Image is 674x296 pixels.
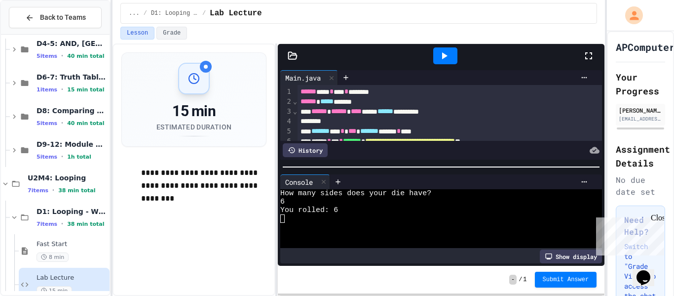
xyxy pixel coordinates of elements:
[37,86,57,93] span: 1 items
[280,107,293,117] div: 3
[61,153,63,161] span: •
[280,189,431,198] span: How many sides does your die have?
[280,206,338,214] span: You rolled: 6
[37,106,108,115] span: D8: Comparing Objects
[523,276,526,284] span: 1
[210,7,262,19] span: Lab Lecture
[61,119,63,127] span: •
[37,120,57,127] span: 5 items
[283,143,328,157] div: History
[156,27,187,40] button: Grade
[37,73,108,82] span: D6-7: Truth Tables & Combinatorics, DeMorgan's Law
[67,120,104,127] span: 40 min total
[151,9,198,17] span: D1: Looping - While Loops
[67,86,104,93] span: 15 min total
[619,115,662,123] div: [EMAIL_ADDRESS][DOMAIN_NAME]
[540,250,602,263] div: Show display
[280,127,293,136] div: 5
[67,53,104,59] span: 40 min total
[37,207,108,216] span: D1: Looping - While Loops
[40,12,86,23] span: Back to Teams
[280,117,293,127] div: 4
[616,70,665,98] h2: Your Progress
[37,286,72,296] span: 15 min
[37,221,57,227] span: 7 items
[280,87,293,97] div: 1
[616,174,665,198] div: No due date set
[120,27,154,40] button: Lesson
[535,272,597,288] button: Submit Answer
[37,53,57,59] span: 5 items
[37,274,108,282] span: Lab Lecture
[37,140,108,149] span: D9-12: Module Wrap Up
[28,187,48,194] span: 7 items
[280,198,285,206] span: 6
[619,106,662,115] div: [PERSON_NAME]
[4,4,68,63] div: Chat with us now!Close
[58,187,95,194] span: 38 min total
[202,9,206,17] span: /
[543,276,589,284] span: Submit Answer
[37,154,57,160] span: 5 items
[633,256,664,286] iframe: chat widget
[37,240,108,249] span: Fast Start
[28,173,108,182] span: U2M4: Looping
[280,70,338,85] div: Main.java
[293,97,298,105] span: Fold line
[61,85,63,93] span: •
[52,186,54,194] span: •
[280,136,293,146] div: 6
[519,276,522,284] span: /
[37,253,69,262] span: 8 min
[129,9,140,17] span: ...
[509,275,517,285] span: -
[592,213,664,255] iframe: chat widget
[61,220,63,228] span: •
[280,97,293,107] div: 2
[293,107,298,115] span: Fold line
[615,4,645,27] div: My Account
[280,73,326,83] div: Main.java
[156,102,231,120] div: 15 min
[156,122,231,132] div: Estimated Duration
[61,52,63,60] span: •
[280,177,318,187] div: Console
[280,174,330,189] div: Console
[67,154,91,160] span: 1h total
[67,221,104,227] span: 38 min total
[616,142,665,170] h2: Assignment Details
[144,9,147,17] span: /
[9,7,102,28] button: Back to Teams
[37,39,108,48] span: D4-5: AND, [GEOGRAPHIC_DATA], NOT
